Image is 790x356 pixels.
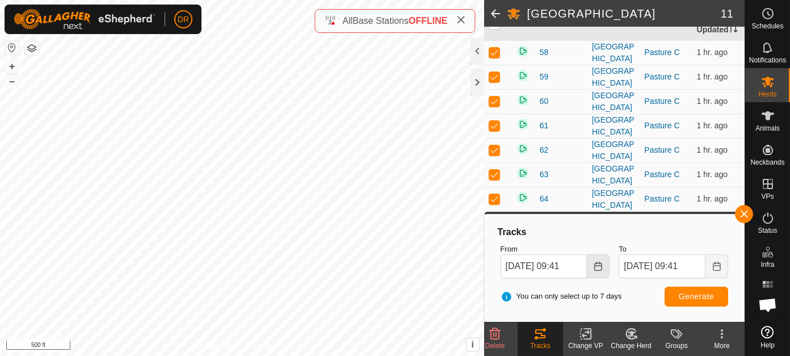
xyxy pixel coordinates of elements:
img: returning on [516,191,530,204]
div: Change Herd [608,341,654,351]
a: Privacy Policy [197,341,239,351]
button: + [5,60,19,73]
div: More [699,341,745,351]
button: Map Layers [25,41,39,55]
span: Status [758,227,777,234]
img: returning on [516,69,530,82]
button: – [5,74,19,88]
span: OFFLINE [409,16,447,26]
img: Gallagher Logo [14,9,156,30]
span: Neckbands [750,159,784,166]
div: [GEOGRAPHIC_DATA] [592,139,635,162]
span: Oct 9, 2025, 8:23 AM [697,145,728,154]
span: 62 [540,144,549,156]
div: [GEOGRAPHIC_DATA] [592,187,635,211]
span: 58 [540,47,549,58]
span: Base Stations [352,16,409,26]
span: Notifications [749,57,786,64]
img: returning on [516,142,530,156]
span: Oct 9, 2025, 8:23 AM [697,48,728,57]
a: Pasture C [644,48,679,57]
span: Oct 9, 2025, 8:24 AM [697,170,728,179]
span: 64 [540,193,549,205]
span: 61 [540,120,549,132]
div: [GEOGRAPHIC_DATA] [592,163,635,187]
img: returning on [516,118,530,131]
p-sorticon: Activate to sort [729,25,738,34]
div: [GEOGRAPHIC_DATA] [592,114,635,138]
label: To [619,244,728,255]
span: Delete [485,342,505,350]
div: [GEOGRAPHIC_DATA] [592,41,635,65]
span: DR [178,14,189,26]
a: Contact Us [253,341,287,351]
button: i [467,338,479,351]
span: VPs [761,193,774,200]
span: 59 [540,71,549,83]
button: Choose Date [587,254,610,278]
img: returning on [516,44,530,58]
button: Reset Map [5,41,19,55]
button: Generate [665,287,728,307]
label: From [501,244,610,255]
img: returning on [516,93,530,107]
a: Pasture C [644,72,679,81]
span: Oct 9, 2025, 8:23 AM [697,72,728,81]
div: [GEOGRAPHIC_DATA] [592,65,635,89]
div: Change VP [563,341,608,351]
span: Herds [758,91,776,98]
span: 63 [540,169,549,181]
span: You can only select up to 7 days [501,291,622,302]
span: i [471,340,473,349]
a: Pasture C [644,170,679,179]
span: Oct 9, 2025, 8:23 AM [697,194,728,203]
span: Help [760,342,775,349]
img: returning on [516,166,530,180]
div: Tracks [518,341,563,351]
div: Open chat [751,288,785,322]
a: Pasture C [644,145,679,154]
span: Oct 9, 2025, 8:23 AM [697,121,728,130]
span: Animals [755,125,780,132]
span: All [343,16,353,26]
button: Choose Date [705,254,728,278]
a: Pasture C [644,121,679,130]
span: Schedules [751,23,783,30]
div: Tracks [496,225,733,239]
span: Oct 9, 2025, 8:23 AM [697,97,728,106]
a: Help [745,321,790,353]
a: Pasture C [644,194,679,203]
div: [GEOGRAPHIC_DATA] [592,90,635,114]
span: 60 [540,95,549,107]
span: 11 [721,5,733,22]
span: Generate [679,292,714,301]
a: Pasture C [644,97,679,106]
span: Infra [760,261,774,268]
div: Groups [654,341,699,351]
h2: [GEOGRAPHIC_DATA] [527,7,721,20]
